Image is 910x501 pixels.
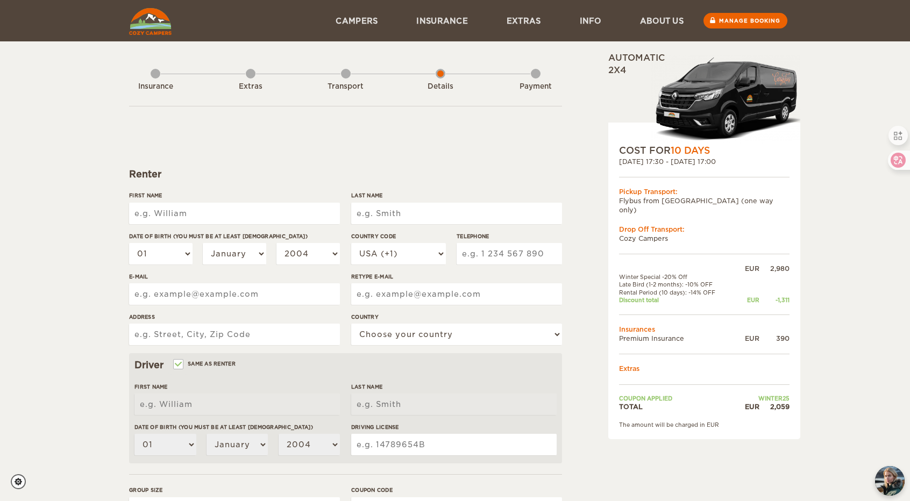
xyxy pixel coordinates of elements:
[506,82,565,92] div: Payment
[351,423,557,431] label: Driving License
[759,296,790,304] div: -1,311
[134,359,557,371] div: Driver
[457,232,562,240] label: Telephone
[129,486,340,494] label: Group size
[129,283,340,305] input: e.g. example@example.com
[619,364,790,373] td: Extras
[619,273,736,281] td: Winter Special -20% Off
[129,313,340,321] label: Address
[11,474,33,489] a: Cookie settings
[736,334,759,343] div: EUR
[619,187,790,196] div: Pickup Transport:
[619,289,736,296] td: Rental Period (10 days): -14% OFF
[736,264,759,273] div: EUR
[619,225,790,234] div: Drop Off Transport:
[351,273,562,281] label: Retype E-mail
[129,168,562,181] div: Renter
[351,434,557,455] input: e.g. 14789654B
[316,82,375,92] div: Transport
[736,395,790,402] td: WINTER25
[129,273,340,281] label: E-mail
[875,466,905,496] img: Freyja at Cozy Campers
[126,82,185,92] div: Insurance
[619,296,736,304] td: Discount total
[651,55,800,144] img: Langur-m-c-logo-2.png
[134,383,340,391] label: First Name
[411,82,470,92] div: Details
[134,393,340,415] input: e.g. William
[351,283,562,305] input: e.g. example@example.com
[351,203,562,224] input: e.g. Smith
[134,423,340,431] label: Date of birth (You must be at least [DEMOGRAPHIC_DATA])
[351,393,557,415] input: e.g. Smith
[351,191,562,199] label: Last Name
[759,264,790,273] div: 2,980
[619,402,736,411] td: TOTAL
[759,334,790,343] div: 390
[703,13,787,28] a: Manage booking
[351,486,562,494] label: Coupon code
[671,145,710,156] span: 10 Days
[736,402,759,411] div: EUR
[619,234,790,243] td: Cozy Campers
[129,8,172,35] img: Cozy Campers
[221,82,280,92] div: Extras
[174,362,181,369] input: Same as renter
[619,196,790,214] td: Flybus from [GEOGRAPHIC_DATA] (one way only)
[608,52,800,144] div: Automatic 2x4
[129,191,340,199] label: First Name
[351,313,562,321] label: Country
[619,157,790,166] div: [DATE] 17:30 - [DATE] 17:00
[174,359,236,369] label: Same as renter
[129,232,340,240] label: Date of birth (You must be at least [DEMOGRAPHIC_DATA])
[619,395,736,402] td: Coupon applied
[875,466,905,496] button: chat-button
[351,232,446,240] label: Country Code
[736,296,759,304] div: EUR
[129,324,340,345] input: e.g. Street, City, Zip Code
[129,203,340,224] input: e.g. William
[619,421,790,428] div: The amount will be charged in EUR
[619,325,790,334] td: Insurances
[619,281,736,288] td: Late Bird (1-2 months): -10% OFF
[619,334,736,343] td: Premium Insurance
[351,383,557,391] label: Last Name
[457,243,562,264] input: e.g. 1 234 567 890
[619,144,790,157] div: COST FOR
[759,402,790,411] div: 2,059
